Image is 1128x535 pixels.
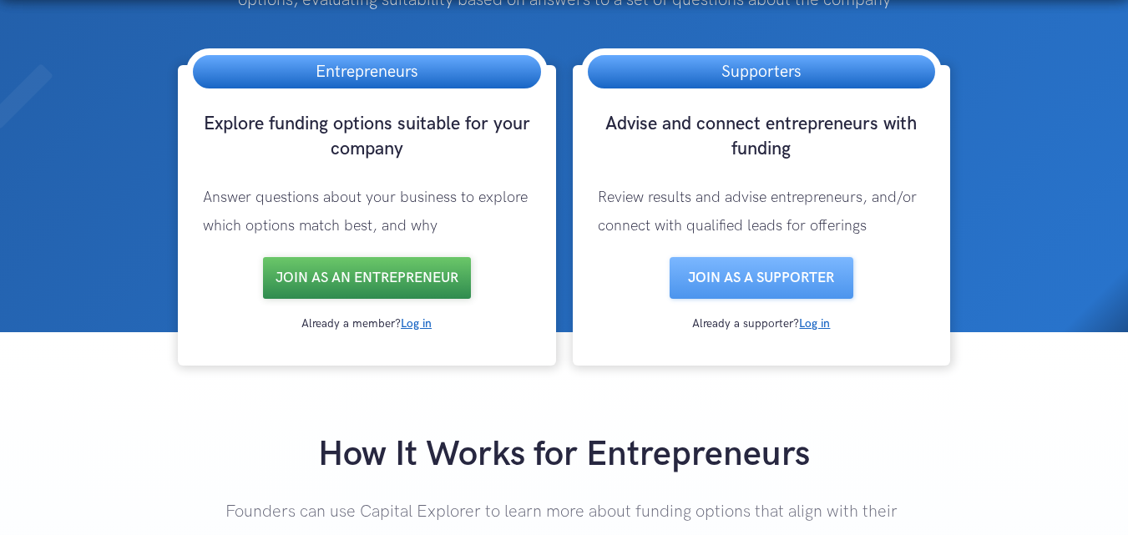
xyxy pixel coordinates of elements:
[581,167,943,257] p: Review results and advise entrepreneurs, and/or connect with qualified leads for offerings
[401,316,432,331] a: Log in
[318,433,810,476] strong: How It Works for Entrepreneurs
[186,167,548,257] p: Answer questions about your business to explore which options match best, and why
[670,257,853,299] a: Join as a SUPPORTER
[799,316,830,331] a: Log in
[705,55,817,88] h3: Supporters
[299,55,434,88] h3: Entrepreneurs
[186,112,548,167] h3: Explore funding options suitable for your company
[581,112,943,167] h3: Advise and connect entrepreneurs with funding
[581,315,943,332] div: Already a supporter?
[263,257,471,299] a: Join as an entrepreneur
[186,315,548,332] div: Already a member?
